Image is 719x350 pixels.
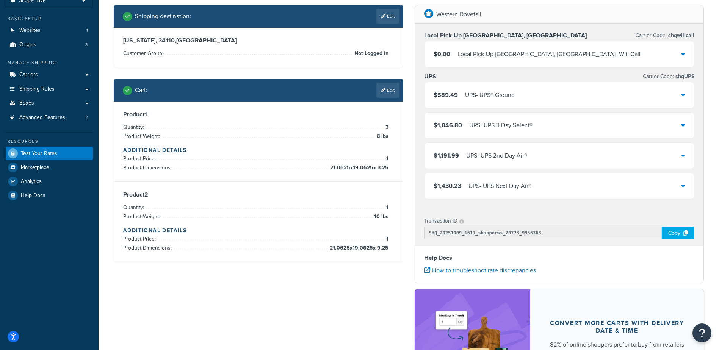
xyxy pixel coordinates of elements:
[123,123,146,131] span: Quantity:
[123,212,162,220] span: Product Weight:
[375,132,388,141] span: 8 lbs
[6,111,93,125] a: Advanced Features2
[135,13,191,20] h2: Shipping destination :
[6,23,93,37] a: Websites1
[6,38,93,52] li: Origins
[85,114,88,121] span: 2
[21,164,49,171] span: Marketplace
[6,161,93,174] a: Marketplace
[21,150,57,157] span: Test Your Rates
[434,50,450,58] span: $0.00
[376,9,399,24] a: Edit
[123,111,394,118] h3: Product 1
[6,68,93,82] a: Carriers
[6,38,93,52] a: Origins3
[384,234,388,244] span: 1
[434,91,458,99] span: $589.49
[328,163,388,172] span: 21.0625 x 19.0625 x 3.25
[434,181,461,190] span: $1,430.23
[123,155,158,162] span: Product Price:
[424,253,695,262] h4: Help Docs
[643,71,694,82] p: Carrier Code:
[372,212,388,221] span: 10 lbs
[123,146,394,154] h4: Additional Details
[434,121,462,130] span: $1,046.80
[6,189,93,202] a: Help Docs
[6,23,93,37] li: Websites
[123,244,174,252] span: Product Dimensions:
[469,120,533,131] div: UPS - UPS 3 Day Select®
[21,178,42,185] span: Analytics
[123,164,174,172] span: Product Dimensions:
[674,72,694,80] span: shqUPS
[457,49,641,59] div: Local Pick-Up [GEOGRAPHIC_DATA], [GEOGRAPHIC_DATA] - Will Call
[19,100,34,106] span: Boxes
[123,227,394,234] h4: Additional Details
[424,216,457,227] p: Transaction ID
[424,266,536,275] a: How to troubleshoot rate discrepancies
[19,72,38,78] span: Carriers
[123,203,146,211] span: Quantity:
[19,27,41,34] span: Websites
[6,96,93,110] a: Boxes
[123,191,394,198] h3: Product 2
[662,227,694,239] div: Copy
[548,319,686,334] div: Convert more carts with delivery date & time
[6,82,93,96] a: Shipping Rules
[123,132,162,140] span: Product Weight:
[636,30,694,41] p: Carrier Code:
[434,151,459,160] span: $1,191.99
[328,244,388,253] span: 21.0625 x 19.0625 x 9.25
[436,9,481,20] p: Western Dovetail
[384,123,388,132] span: 3
[6,111,93,125] li: Advanced Features
[465,90,515,100] div: UPS - UPS® Ground
[123,235,158,243] span: Product Price:
[352,49,388,58] span: Not Logged in
[424,32,587,39] h3: Local Pick-Up [GEOGRAPHIC_DATA], [GEOGRAPHIC_DATA]
[19,86,55,92] span: Shipping Rules
[6,175,93,188] a: Analytics
[19,42,36,48] span: Origins
[6,16,93,22] div: Basic Setup
[667,31,694,39] span: shqwillcall
[135,87,147,94] h2: Cart :
[86,27,88,34] span: 1
[468,181,531,191] div: UPS - UPS Next Day Air®
[123,49,165,57] span: Customer Group:
[6,147,93,160] a: Test Your Rates
[21,192,45,199] span: Help Docs
[6,138,93,145] div: Resources
[123,37,394,44] h3: [US_STATE], 34110 , [GEOGRAPHIC_DATA]
[384,203,388,212] span: 1
[6,59,93,66] div: Manage Shipping
[692,323,711,342] button: Open Resource Center
[384,154,388,163] span: 1
[19,114,65,121] span: Advanced Features
[376,83,399,98] a: Edit
[85,42,88,48] span: 3
[466,150,527,161] div: UPS - UPS 2nd Day Air®
[424,73,436,80] h3: UPS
